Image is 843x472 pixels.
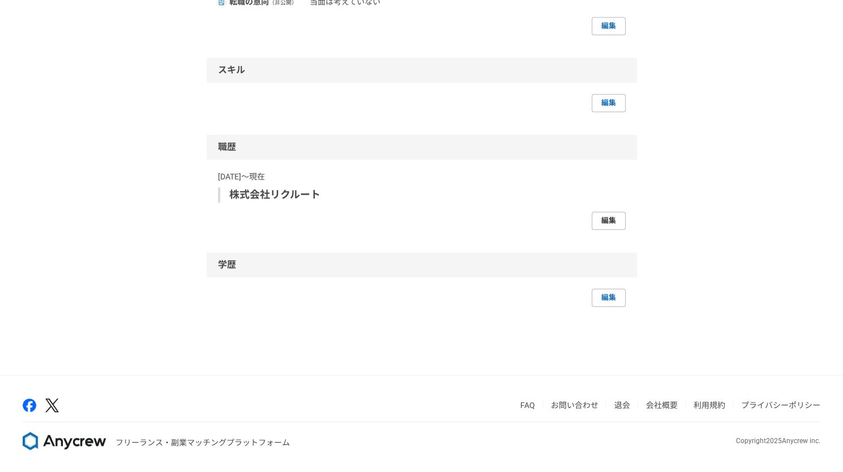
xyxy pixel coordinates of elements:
[45,398,59,413] img: x-391a3a86.png
[520,401,535,410] a: FAQ
[218,171,626,183] p: [DATE]〜現在
[23,398,36,412] img: facebook-2adfd474.png
[115,437,290,449] p: フリーランス・副業マッチングプラットフォーム
[741,401,820,410] a: プライバシーポリシー
[207,252,637,277] div: 学歴
[551,401,598,410] a: お問い合わせ
[23,432,106,450] img: 8DqYSo04kwAAAAASUVORK5CYII=
[592,94,626,112] a: 編集
[614,401,630,410] a: 退会
[736,436,820,446] p: Copyright 2025 Anycrew inc.
[207,135,637,160] div: 職歴
[592,212,626,230] a: 編集
[592,17,626,35] a: 編集
[229,187,617,203] p: 株式会社リクルート
[646,401,678,410] a: 会社概要
[694,401,725,410] a: 利用規約
[207,58,637,83] div: スキル
[592,289,626,307] a: 編集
